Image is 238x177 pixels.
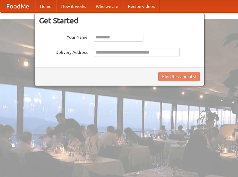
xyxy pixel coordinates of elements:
[158,72,200,81] button: Find Restaurants!
[0,0,35,12] a: FoodMe
[123,0,159,12] a: Recipe videos
[35,0,56,12] a: Home
[56,0,91,12] a: How it works
[39,48,88,55] label: Delivery Address
[91,0,123,12] a: Who we are
[39,16,200,25] h3: Get Started
[39,33,88,40] label: Your Name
